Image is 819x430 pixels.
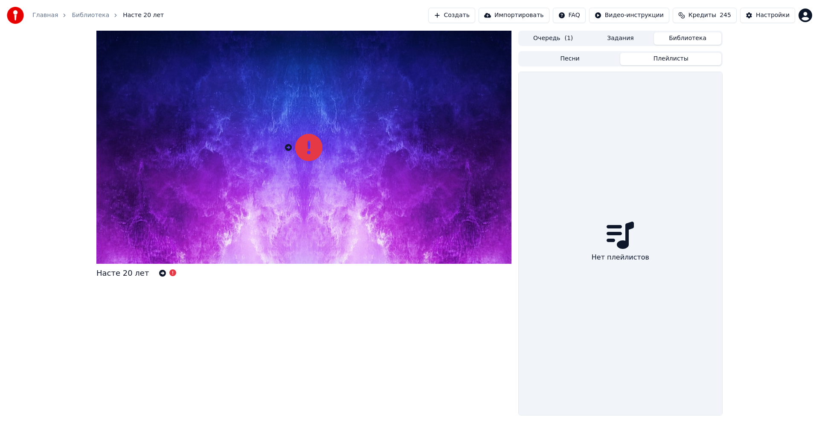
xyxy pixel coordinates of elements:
button: Библиотека [654,32,721,45]
button: FAQ [553,8,586,23]
img: youka [7,7,24,24]
button: Задания [587,32,654,45]
span: Кредиты [688,11,716,20]
div: Настройки [756,11,790,20]
button: Плейлисты [620,53,721,65]
a: Библиотека [72,11,109,20]
button: Очередь [520,32,587,45]
a: Главная [32,11,58,20]
span: 245 [720,11,731,20]
span: Насте 20 лет [123,11,164,20]
button: Создать [428,8,475,23]
div: Нет плейлистов [588,249,653,266]
nav: breadcrumb [32,11,164,20]
span: ( 1 ) [564,34,573,43]
button: Песни [520,53,621,65]
button: Кредиты245 [673,8,737,23]
button: Видео-инструкции [589,8,669,23]
button: Настройки [740,8,795,23]
div: Насте 20 лет [96,267,149,279]
button: Импортировать [479,8,549,23]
